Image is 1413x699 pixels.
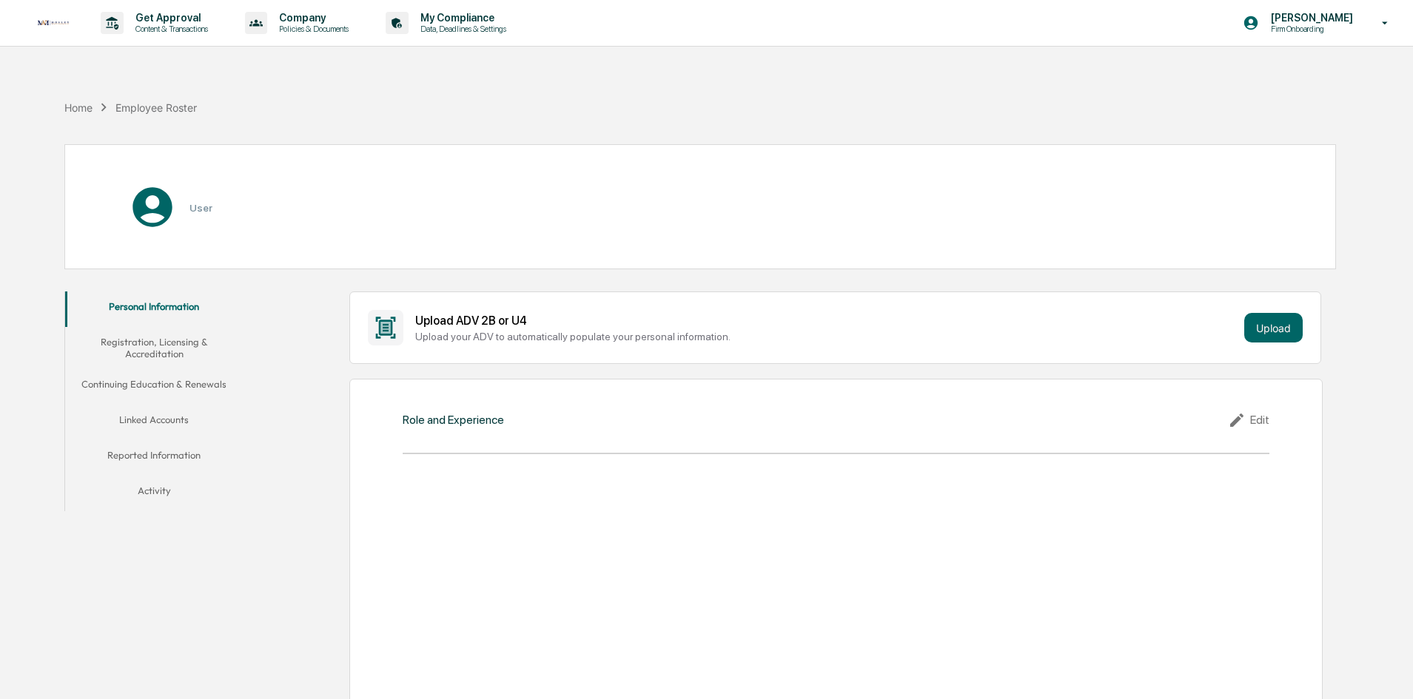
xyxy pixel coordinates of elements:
[409,12,514,24] p: My Compliance
[1244,313,1303,342] button: Upload
[124,12,215,24] p: Get Approval
[65,327,243,369] button: Registration, Licensing & Accreditation
[65,476,243,511] button: Activity
[267,24,356,34] p: Policies & Documents
[65,405,243,440] button: Linked Accounts
[64,101,93,114] div: Home
[65,291,243,327] button: Personal Information
[115,101,197,114] div: Employee Roster
[1259,24,1360,34] p: Firm Onboarding
[415,331,1238,342] div: Upload your ADV to automatically populate your personal information.
[1259,12,1360,24] p: [PERSON_NAME]
[65,369,243,405] button: Continuing Education & Renewals
[65,440,243,476] button: Reported Information
[1228,411,1269,429] div: Edit
[267,12,356,24] p: Company
[36,18,71,28] img: logo
[415,314,1238,328] div: Upload ADV 2B or U4
[189,202,212,214] h3: User
[65,291,243,511] div: secondary tabs example
[403,413,504,427] div: Role and Experience
[124,24,215,34] p: Content & Transactions
[409,24,514,34] p: Data, Deadlines & Settings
